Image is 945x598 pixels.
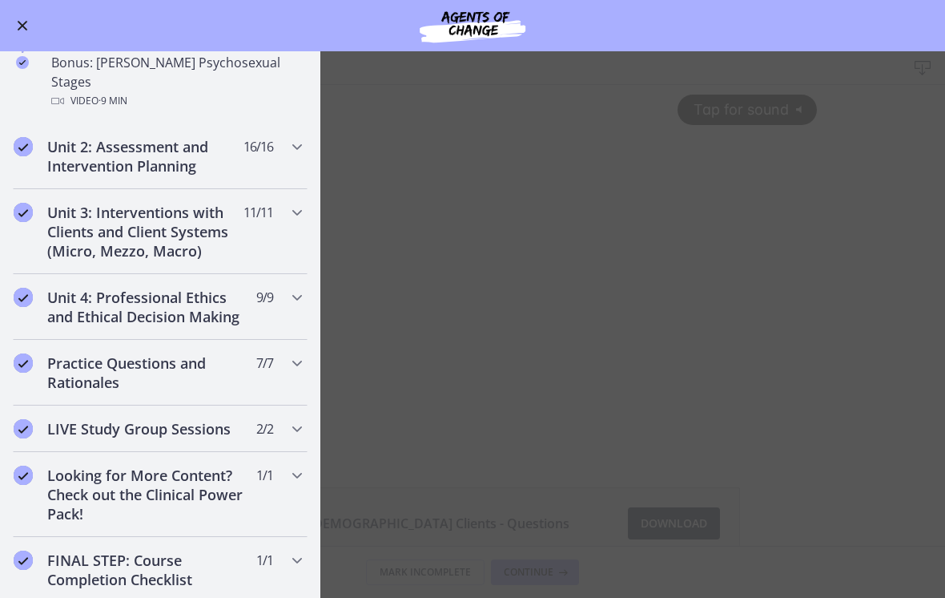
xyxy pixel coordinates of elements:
i: Completed [14,203,33,222]
span: · 9 min [99,91,127,111]
div: Video [51,91,301,111]
h2: LIVE Study Group Sessions [47,419,243,438]
span: 16 / 16 [243,137,273,156]
h2: Unit 3: Interventions with Clients and Client Systems (Micro, Mezzo, Macro) [47,203,243,261]
span: 11 / 11 [243,203,273,222]
span: 1 / 1 [256,466,273,485]
span: 2 / 2 [256,419,273,438]
i: Completed [16,56,29,69]
i: Completed [14,354,33,373]
i: Completed [14,419,33,438]
h2: Practice Questions and Rationales [47,354,243,392]
span: 1 / 1 [256,551,273,570]
i: Completed [14,288,33,307]
img: Agents of Change [376,6,569,45]
h2: Unit 2: Assessment and Intervention Planning [47,137,243,176]
button: Tap for sound [678,10,817,39]
i: Completed [14,466,33,485]
i: Completed [14,551,33,570]
h2: Looking for More Content? Check out the Clinical Power Pack! [47,466,243,523]
span: Tap for sound [679,16,789,33]
h2: FINAL STEP: Course Completion Checklist [47,551,243,589]
span: 7 / 7 [256,354,273,373]
span: 9 / 9 [256,288,273,307]
i: Completed [14,137,33,156]
div: Bonus: [PERSON_NAME] Psychosexual Stages [51,53,301,111]
h2: Unit 4: Professional Ethics and Ethical Decision Making [47,288,243,326]
button: Enable menu [13,16,32,35]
